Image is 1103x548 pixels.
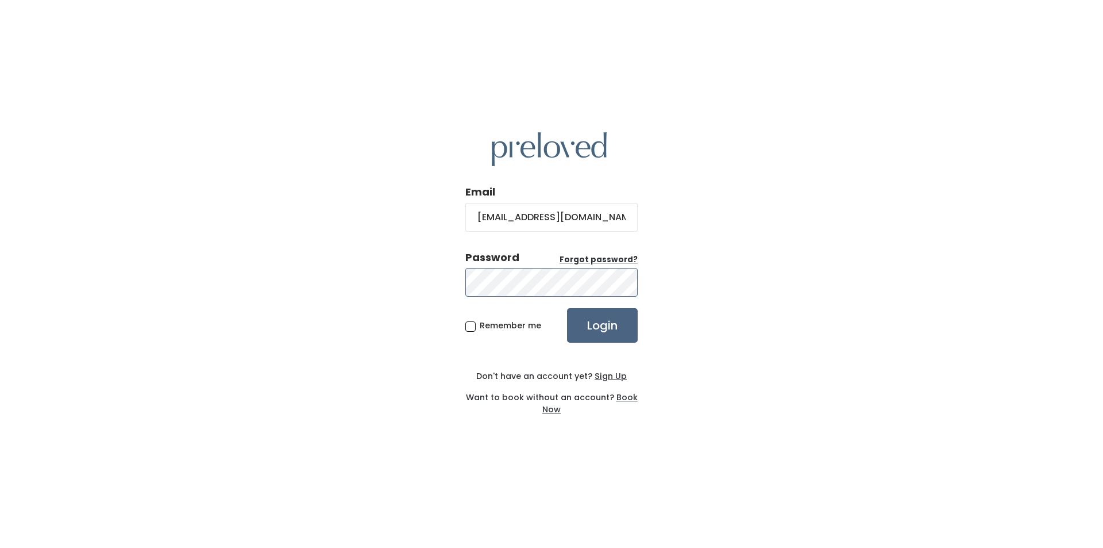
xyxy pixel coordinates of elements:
[465,382,638,416] div: Want to book without an account?
[492,132,607,166] img: preloved logo
[592,370,627,382] a: Sign Up
[567,308,638,343] input: Login
[560,254,638,266] a: Forgot password?
[480,320,541,331] span: Remember me
[465,370,638,382] div: Don't have an account yet?
[542,392,638,415] a: Book Now
[465,185,495,200] label: Email
[595,370,627,382] u: Sign Up
[465,250,519,265] div: Password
